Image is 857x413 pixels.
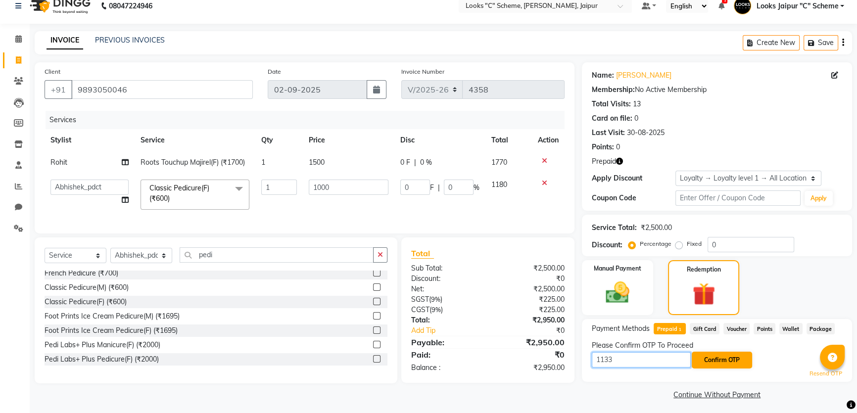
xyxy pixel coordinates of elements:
[135,129,255,151] th: Service
[45,340,160,350] div: Pedi Labs+ Plus Manicure(F) (₹2000)
[488,305,572,315] div: ₹225.00
[718,1,724,10] a: 1
[532,129,565,151] th: Action
[754,323,775,334] span: Points
[46,111,572,129] div: Services
[71,80,253,99] input: Search by Name/Mobile/Email/Code
[677,327,683,333] span: 1
[400,157,410,168] span: 0 F
[404,274,488,284] div: Discount:
[654,323,686,334] span: Prepaid
[141,158,245,167] span: Roots Touchup Majirel(F) (₹1700)
[404,263,488,274] div: Sub Total:
[592,240,622,250] div: Discount:
[401,67,444,76] label: Invoice Number
[634,113,638,124] div: 0
[723,323,750,334] span: Voucher
[592,323,650,334] span: Payment Methods
[592,99,631,109] div: Total Visits:
[687,265,721,274] label: Redemption
[592,70,614,81] div: Name:
[488,274,572,284] div: ₹0
[309,158,325,167] span: 1500
[685,280,722,308] img: _gift.svg
[592,85,842,95] div: No Active Membership
[491,158,507,167] span: 1770
[50,158,67,167] span: Rohit
[804,35,838,50] button: Save
[431,295,440,303] span: 9%
[690,323,719,334] span: Gift Card
[488,336,572,348] div: ₹2,950.00
[404,336,488,348] div: Payable:
[488,284,572,294] div: ₹2,500.00
[430,183,434,193] span: F
[488,294,572,305] div: ₹225.00
[641,223,672,233] div: ₹2,500.00
[45,268,118,278] div: French Pedicure (₹700)
[488,263,572,274] div: ₹2,500.00
[303,129,394,151] th: Price
[592,85,635,95] div: Membership:
[616,142,620,152] div: 0
[805,191,833,206] button: Apply
[594,264,641,273] label: Manual Payment
[474,183,479,193] span: %
[633,99,641,109] div: 13
[598,279,637,306] img: _cash.svg
[627,128,665,138] div: 30-08-2025
[675,190,801,206] input: Enter Offer / Coupon Code
[616,70,671,81] a: [PERSON_NAME]
[592,156,616,167] span: Prepaid
[809,369,842,378] a: Resend OTP
[45,80,72,99] button: +91
[45,354,159,365] div: Pedi Labs+ Plus Pedicure(F) (₹2000)
[502,325,572,336] div: ₹0
[95,36,165,45] a: PREVIOUS INVOICES
[45,311,180,321] div: Foot Prints Ice Cream Pedicure(M) (₹1695)
[404,294,488,305] div: ( )
[592,193,675,203] div: Coupon Code
[411,295,429,304] span: SGST
[170,194,174,203] a: x
[640,239,671,248] label: Percentage
[414,157,416,168] span: |
[807,323,835,334] span: Package
[592,142,614,152] div: Points:
[404,305,488,315] div: ( )
[404,315,488,325] div: Total:
[743,35,800,50] button: Create New
[45,129,135,151] th: Stylist
[488,349,572,361] div: ₹0
[420,157,432,168] span: 0 %
[592,340,842,351] div: Please Confirm OTP To Proceed
[488,315,572,325] div: ₹2,950.00
[592,113,632,124] div: Card on file:
[268,67,281,76] label: Date
[756,1,838,11] span: Looks Jaipur "C" Scheme
[180,247,374,263] input: Search or Scan
[45,67,60,76] label: Client
[438,183,440,193] span: |
[411,248,434,259] span: Total
[592,352,691,367] input: Enter OTP
[255,129,303,151] th: Qty
[45,297,127,307] div: Classic Pedicure(F) (₹600)
[404,325,502,336] a: Add Tip
[491,180,507,189] span: 1180
[411,305,429,314] span: CGST
[45,325,178,336] div: Foot Prints Ice Cream Pedicure(F) (₹1695)
[45,368,162,379] div: Pedi Labs+ Plus Manicure(M) (₹2000)
[692,352,752,368] button: Confirm OTP
[431,306,441,314] span: 9%
[45,282,129,293] div: Classic Pedicure(M) (₹600)
[404,349,488,361] div: Paid:
[592,223,637,233] div: Service Total:
[779,323,803,334] span: Wallet
[687,239,702,248] label: Fixed
[261,158,265,167] span: 1
[592,173,675,184] div: Apply Discount
[47,32,83,49] a: INVOICE
[592,128,625,138] div: Last Visit:
[394,129,485,151] th: Disc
